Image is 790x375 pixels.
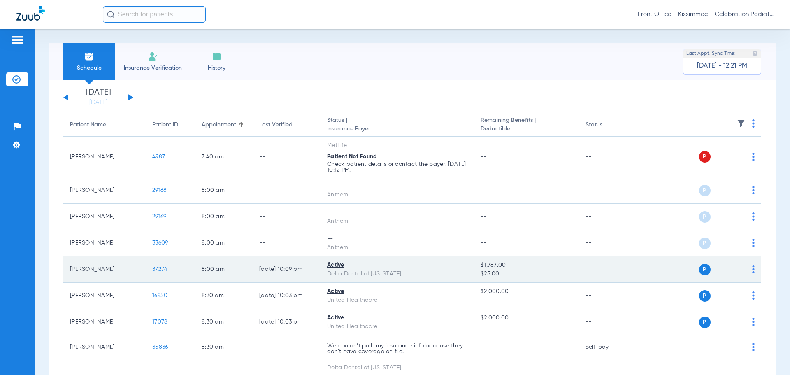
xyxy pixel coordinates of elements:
td: [DATE] 10:03 PM [253,309,321,335]
td: [PERSON_NAME] [63,283,146,309]
input: Search for patients [103,6,206,23]
span: $2,000.00 [481,314,572,322]
img: filter.svg [737,119,745,128]
img: Schedule [84,51,94,61]
td: 7:40 AM [195,137,253,177]
div: Delta Dental of [US_STATE] [327,270,467,278]
span: -- [481,344,487,350]
span: -- [481,154,487,160]
p: We couldn’t pull any insurance info because they don’t have coverage on file. [327,343,467,354]
div: Patient ID [152,121,178,129]
th: Status [579,114,634,137]
td: 8:00 AM [195,230,253,256]
td: -- [253,177,321,204]
span: 29168 [152,187,167,193]
span: P [699,185,711,196]
td: -- [579,177,634,204]
td: [DATE] 10:09 PM [253,256,321,283]
span: Insurance Verification [121,64,185,72]
span: Insurance Payer [327,125,467,133]
div: Anthem [327,243,467,252]
th: Status | [321,114,474,137]
td: [PERSON_NAME] [63,230,146,256]
img: last sync help info [752,51,758,56]
div: -- [327,235,467,243]
div: Appointment [202,121,236,129]
span: Last Appt. Sync Time: [686,49,736,58]
td: -- [253,137,321,177]
img: History [212,51,222,61]
td: [PERSON_NAME] [63,256,146,283]
td: -- [579,137,634,177]
div: Last Verified [259,121,293,129]
span: [DATE] - 12:21 PM [697,62,747,70]
span: Schedule [70,64,109,72]
div: Chat Widget [749,335,790,375]
div: MetLife [327,141,467,150]
div: United Healthcare [327,296,467,305]
td: 8:00 AM [195,204,253,230]
div: -- [327,182,467,191]
span: -- [481,296,572,305]
span: 17078 [152,319,167,325]
div: Last Verified [259,121,314,129]
td: -- [579,204,634,230]
span: 29169 [152,214,166,219]
span: $2,000.00 [481,287,572,296]
span: History [197,64,236,72]
div: Active [327,314,467,322]
td: -- [579,309,634,335]
p: Check patient details or contact the payer. [DATE] 10:12 PM. [327,161,467,173]
img: group-dot-blue.svg [752,318,755,326]
td: 8:00 AM [195,177,253,204]
span: P [699,264,711,275]
div: Patient Name [70,121,139,129]
span: 4987 [152,154,165,160]
span: 37274 [152,266,167,272]
img: group-dot-blue.svg [752,186,755,194]
div: Patient Name [70,121,106,129]
a: [DATE] [74,98,123,107]
div: Appointment [202,121,246,129]
td: Self-pay [579,335,634,359]
img: Search Icon [107,11,114,18]
td: -- [253,204,321,230]
span: P [699,317,711,328]
span: 33609 [152,240,168,246]
span: $25.00 [481,270,572,278]
div: Anthem [327,217,467,226]
span: -- [481,214,487,219]
td: -- [253,335,321,359]
td: -- [579,230,634,256]
span: $1,787.00 [481,261,572,270]
img: hamburger-icon [11,35,24,45]
span: 35836 [152,344,168,350]
td: [PERSON_NAME] [63,309,146,335]
td: 8:00 AM [195,256,253,283]
span: P [699,211,711,223]
div: Active [327,261,467,270]
li: [DATE] [74,89,123,107]
td: -- [579,283,634,309]
img: group-dot-blue.svg [752,265,755,273]
span: -- [481,322,572,331]
td: 8:30 AM [195,283,253,309]
img: Manual Insurance Verification [148,51,158,61]
span: P [699,290,711,302]
span: Patient Not Found [327,154,377,160]
img: group-dot-blue.svg [752,239,755,247]
div: United Healthcare [327,322,467,331]
td: [PERSON_NAME] [63,177,146,204]
img: group-dot-blue.svg [752,291,755,300]
td: 8:30 AM [195,309,253,335]
img: group-dot-blue.svg [752,212,755,221]
span: -- [481,240,487,246]
span: 16950 [152,293,167,298]
td: 8:30 AM [195,335,253,359]
span: Front Office - Kissimmee - Celebration Pediatric Dentistry [638,10,774,19]
div: Delta Dental of [US_STATE] [327,363,467,372]
span: -- [481,187,487,193]
div: Active [327,287,467,296]
div: Patient ID [152,121,188,129]
span: P [699,238,711,249]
